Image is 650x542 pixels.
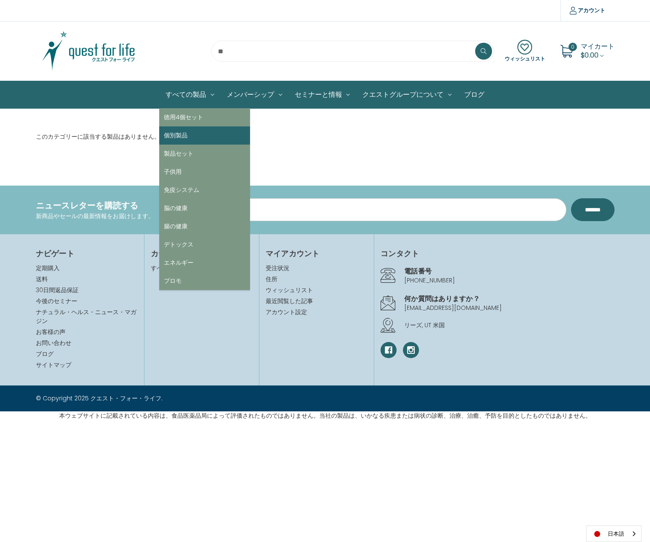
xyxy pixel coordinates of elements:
a: ウィッシュリスト [266,286,367,295]
img: クエスト・グループ [36,30,141,72]
a: 定期購入 [36,264,60,272]
a: アカウント設定 [266,308,367,317]
a: デトックス [159,235,250,254]
div: Language [586,526,642,542]
span: マイカート [581,41,615,51]
a: プロモ [159,272,250,290]
a: 免疫システム [159,181,250,199]
a: すべての製品 [151,264,186,272]
span: $0.00 [581,50,598,60]
p: このカテゴリーに該当する製品はありません。 [36,132,615,141]
a: 受注状況 [266,264,367,273]
aside: Language selected: 日本語 [586,526,642,542]
a: 今後のセミナー [36,297,77,305]
a: Cart with 0 items [581,41,615,60]
a: 日本語 [587,526,641,542]
a: ブログ [36,350,54,358]
a: 個別製品 [159,126,250,145]
a: エネルギー [159,254,250,272]
a: クエストグループについて [356,81,458,108]
a: 住所 [266,275,367,284]
a: 製品セット [159,145,250,163]
h4: カテゴリー [151,248,253,259]
span: 0 [568,43,577,51]
a: お客様の声 [36,328,65,336]
a: 脳の健康 [159,199,250,217]
h4: ニュースレターを購読する [36,199,154,212]
a: 徳用4個セット [159,108,250,126]
a: 腸の健康 [159,217,250,235]
a: [EMAIL_ADDRESS][DOMAIN_NAME] [404,304,502,312]
h4: 何か質問はありますか？ [404,293,614,304]
a: [PHONE_NUMBER] [404,276,455,285]
p: 本ウェブサイトに記載されている内容は、食品医薬品局によって評価されたものではありません。当社の製品は、いかなる疾患または病状の診断、治療、治癒、予防を目的としたものではありません。 [59,411,591,420]
a: ナチュラル・ヘルス・ニュース・マガジン [36,308,136,325]
p: © Copyright 2025 クエスト・フォー・ライフ. [36,394,319,403]
a: ウィッシュリスト [505,40,545,63]
a: お問い合わせ [36,339,71,347]
h4: 電話番号 [404,266,614,276]
a: 最近閲覧した記事 [266,297,367,306]
a: メンバーシップ [220,81,288,108]
a: サイトマップ [36,361,71,369]
h4: マイアカウント [266,248,367,259]
p: 新商品やセールの最新情報をお届けします。 [36,212,154,221]
a: 送料 [36,275,48,283]
a: 子供用 [159,163,250,181]
a: All Products [159,81,220,108]
h4: ナビゲート [36,248,138,259]
h4: コンタクト [381,248,614,259]
a: 30日間返品保証 [36,286,79,294]
p: リーズ, UT 米国 [404,321,614,330]
a: ブログ [458,81,491,108]
a: セミナーと情報 [288,81,356,108]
